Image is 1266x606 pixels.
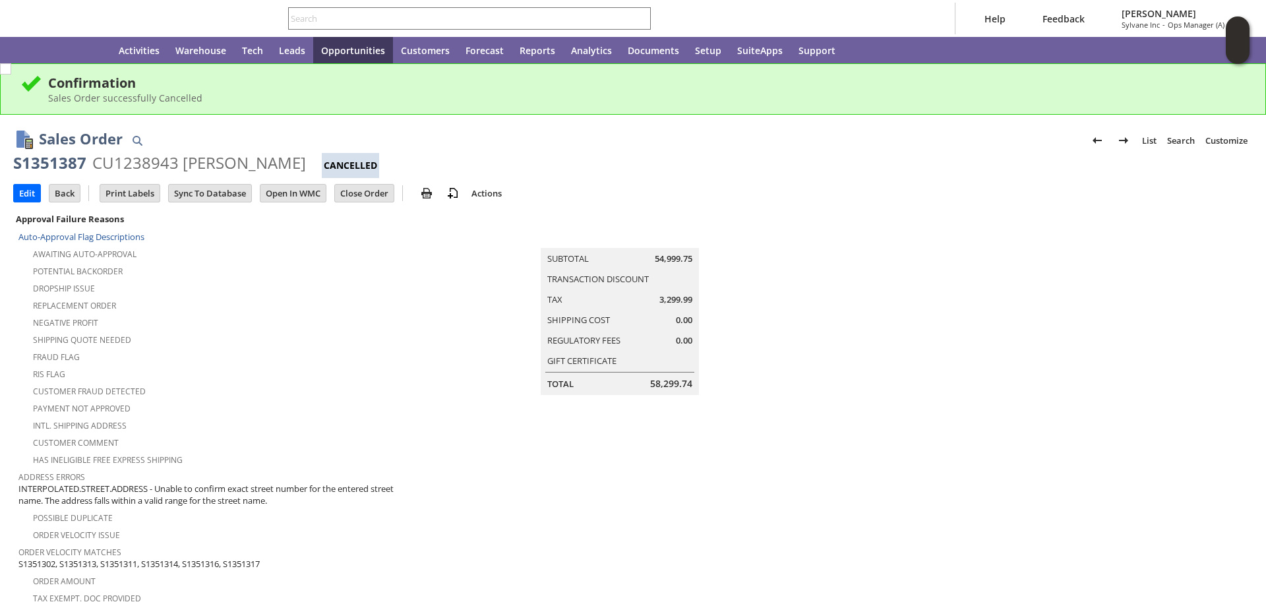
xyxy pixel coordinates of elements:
[547,378,574,390] a: Total
[729,37,791,63] a: SuiteApps
[322,153,379,178] div: Cancelled
[55,42,71,58] svg: Shortcuts
[13,210,421,227] div: Approval Failure Reasons
[242,44,263,57] span: Tech
[628,44,679,57] span: Documents
[695,44,721,57] span: Setup
[119,44,160,57] span: Activities
[313,37,393,63] a: Opportunities
[271,37,313,63] a: Leads
[512,37,563,63] a: Reports
[111,37,167,63] a: Activities
[33,576,96,587] a: Order Amount
[659,293,692,306] span: 3,299.99
[563,37,620,63] a: Analytics
[234,37,271,63] a: Tech
[79,37,111,63] a: Home
[129,133,145,148] img: Quick Find
[1089,133,1105,148] img: Previous
[547,293,562,305] a: Tax
[547,334,620,346] a: Regulatory Fees
[799,44,835,57] span: Support
[33,530,120,541] a: Order Velocity Issue
[401,44,450,57] span: Customers
[24,42,40,58] svg: Recent Records
[393,37,458,63] a: Customers
[547,253,589,264] a: Subtotal
[18,547,121,558] a: Order Velocity Matches
[676,334,692,347] span: 0.00
[18,483,420,507] span: INTERPOLATED.STREET.ADDRESS - Unable to confirm exact street number for the entered street name. ...
[289,11,632,26] input: Search
[33,437,119,448] a: Customer Comment
[1226,16,1250,64] iframe: Click here to launch Oracle Guided Learning Help Panel
[33,593,141,604] a: Tax Exempt. Doc Provided
[620,37,687,63] a: Documents
[1116,133,1131,148] img: Next
[547,273,649,285] a: Transaction Discount
[1137,130,1162,151] a: List
[92,152,306,173] div: CU1238943 [PERSON_NAME]
[687,37,729,63] a: Setup
[39,128,123,150] h1: Sales Order
[33,454,183,466] a: Has Ineligible Free Express Shipping
[87,42,103,58] svg: Home
[1162,20,1165,30] span: -
[335,185,394,202] input: Close Order
[33,512,113,524] a: Possible Duplicate
[737,44,783,57] span: SuiteApps
[571,44,612,57] span: Analytics
[33,420,127,431] a: Intl. Shipping Address
[33,351,80,363] a: Fraud Flag
[18,231,144,243] a: Auto-Approval Flag Descriptions
[47,37,79,63] div: Shortcuts
[18,558,260,570] span: S1351302, S1351313, S1351311, S1351314, S1351316, S1351317
[466,187,507,199] a: Actions
[16,37,47,63] a: Recent Records
[18,471,85,483] a: Address Errors
[33,249,136,260] a: Awaiting Auto-Approval
[520,44,555,57] span: Reports
[33,403,131,414] a: Payment not approved
[1042,13,1085,25] span: Feedback
[33,334,131,346] a: Shipping Quote Needed
[33,266,123,277] a: Potential Backorder
[1162,130,1200,151] a: Search
[541,227,699,248] caption: Summary
[419,185,435,201] img: print.svg
[632,11,648,26] svg: Search
[260,185,326,202] input: Open In WMC
[33,386,146,397] a: Customer Fraud Detected
[1122,20,1160,30] span: Sylvane Inc
[33,369,65,380] a: RIS flag
[547,314,610,326] a: Shipping Cost
[49,185,80,202] input: Back
[33,283,95,294] a: Dropship Issue
[48,92,1246,104] div: Sales Order successfully Cancelled
[547,355,617,367] a: Gift Certificate
[279,44,305,57] span: Leads
[791,37,843,63] a: Support
[676,314,692,326] span: 0.00
[175,44,226,57] span: Warehouse
[100,185,160,202] input: Print Labels
[1226,41,1250,65] span: Oracle Guided Learning Widget. To move around, please hold and drag
[1168,20,1242,30] span: Ops Manager (A) (F2L)
[167,37,234,63] a: Warehouse
[655,253,692,265] span: 54,999.75
[13,152,86,173] div: S1351387
[33,317,98,328] a: Negative Profit
[48,74,1246,92] div: Confirmation
[14,185,40,202] input: Edit
[321,44,385,57] span: Opportunities
[458,37,512,63] a: Forecast
[984,13,1006,25] span: Help
[445,185,461,201] img: add-record.svg
[1200,130,1253,151] a: Customize
[169,185,251,202] input: Sync To Database
[466,44,504,57] span: Forecast
[650,377,692,390] span: 58,299.74
[33,300,116,311] a: Replacement Order
[1122,7,1242,20] span: [PERSON_NAME]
